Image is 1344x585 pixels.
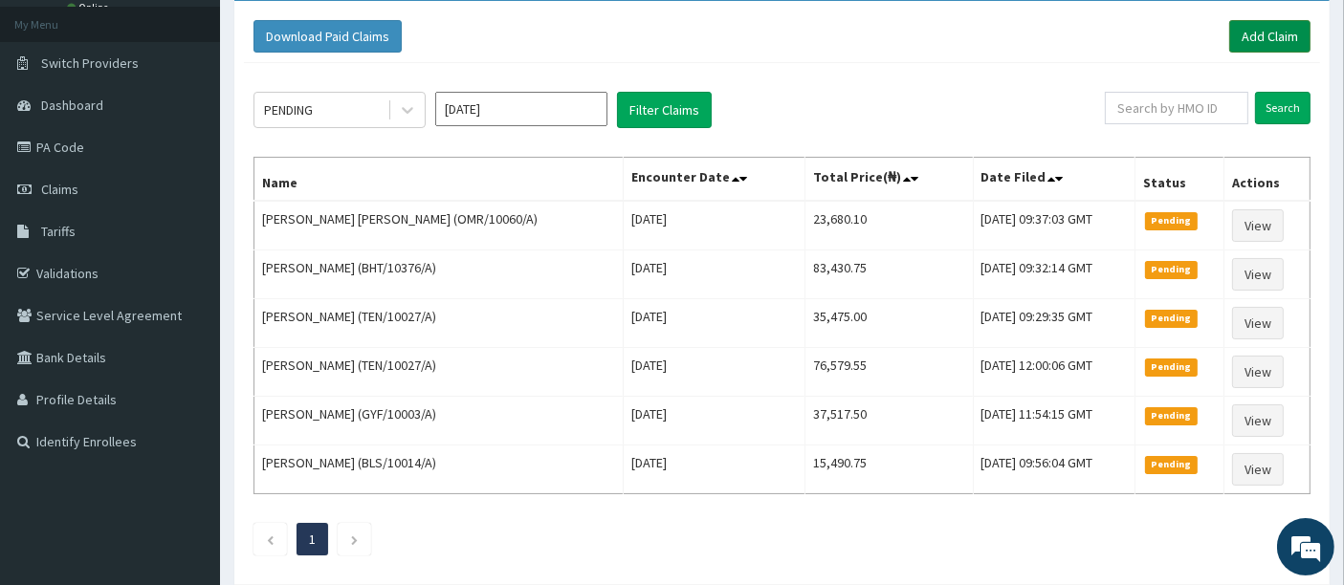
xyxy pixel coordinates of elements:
[1145,407,1198,424] span: Pending
[804,201,973,250] td: 23,680.10
[973,201,1135,250] td: [DATE] 09:37:03 GMT
[41,181,78,198] span: Claims
[1232,356,1284,388] a: View
[1224,158,1311,202] th: Actions
[309,531,316,548] a: Page 1 is your current page
[1145,358,1198,376] span: Pending
[266,531,275,548] a: Previous page
[804,348,973,397] td: 76,579.55
[67,1,113,14] a: Online
[1232,307,1284,339] a: View
[41,223,76,240] span: Tariffs
[1255,92,1311,124] input: Search
[254,250,624,299] td: [PERSON_NAME] (BHT/10376/A)
[973,348,1135,397] td: [DATE] 12:00:06 GMT
[623,348,804,397] td: [DATE]
[973,397,1135,445] td: [DATE] 11:54:15 GMT
[973,445,1135,494] td: [DATE] 09:56:04 GMT
[435,92,607,126] input: Select Month and Year
[623,445,804,494] td: [DATE]
[973,250,1135,299] td: [DATE] 09:32:14 GMT
[41,54,139,72] span: Switch Providers
[254,158,624,202] th: Name
[1232,258,1284,291] a: View
[1232,404,1284,437] a: View
[1145,261,1198,278] span: Pending
[973,299,1135,348] td: [DATE] 09:29:35 GMT
[804,397,973,445] td: 37,517.50
[804,250,973,299] td: 83,430.75
[1232,209,1284,242] a: View
[623,250,804,299] td: [DATE]
[804,299,973,348] td: 35,475.00
[623,299,804,348] td: [DATE]
[254,445,624,494] td: [PERSON_NAME] (BLS/10014/A)
[350,531,359,548] a: Next page
[623,397,804,445] td: [DATE]
[35,96,77,143] img: d_794563401_company_1708531726252_794563401
[99,107,321,132] div: Chat with us now
[41,97,103,114] span: Dashboard
[973,158,1135,202] th: Date Filed
[314,10,360,55] div: Minimize live chat window
[254,201,624,250] td: [PERSON_NAME] [PERSON_NAME] (OMR/10060/A)
[254,397,624,445] td: [PERSON_NAME] (GYF/10003/A)
[254,348,624,397] td: [PERSON_NAME] (TEN/10027/A)
[1229,20,1311,53] a: Add Claim
[264,100,313,119] div: PENDING
[623,158,804,202] th: Encounter Date
[1135,158,1224,202] th: Status
[253,20,402,53] button: Download Paid Claims
[1145,456,1198,473] span: Pending
[1145,212,1198,229] span: Pending
[1105,92,1248,124] input: Search by HMO ID
[10,385,364,452] textarea: Type your message and hit 'Enter'
[623,201,804,250] td: [DATE]
[617,92,712,128] button: Filter Claims
[1232,453,1284,486] a: View
[804,445,973,494] td: 15,490.75
[254,299,624,348] td: [PERSON_NAME] (TEN/10027/A)
[1145,310,1198,327] span: Pending
[111,172,264,365] span: We're online!
[804,158,973,202] th: Total Price(₦)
